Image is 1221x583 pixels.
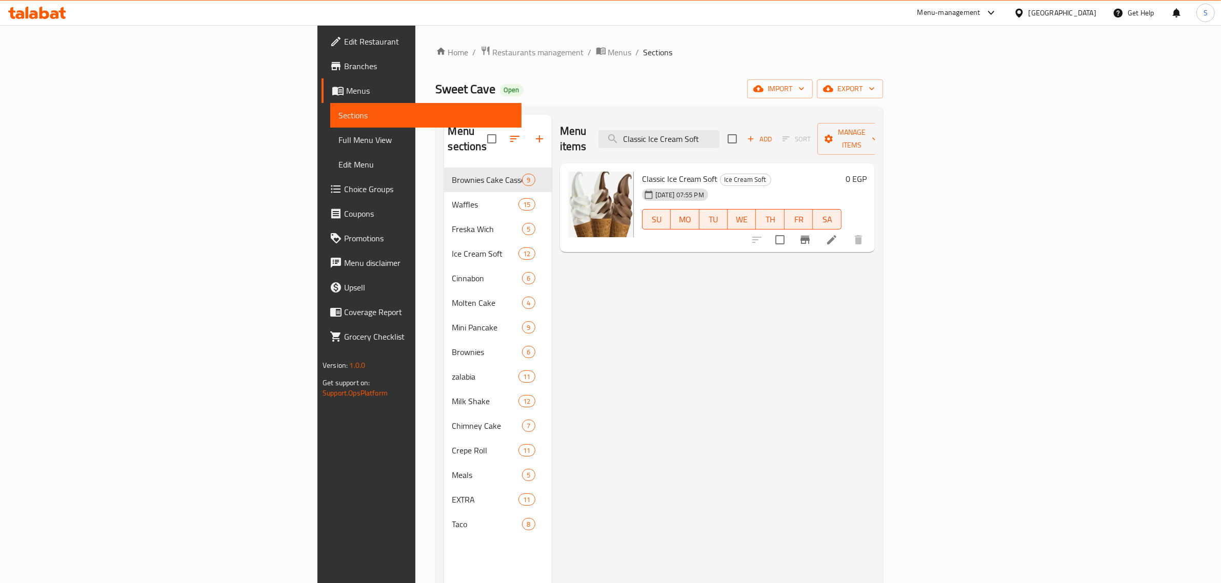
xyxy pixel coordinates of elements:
[518,370,535,383] div: items
[338,109,513,121] span: Sections
[444,290,552,315] div: Molten Cake4
[330,128,522,152] a: Full Menu View
[323,359,348,372] span: Version:
[523,347,534,357] span: 6
[560,123,587,154] h2: Menu items
[444,163,552,540] nav: Menu sections
[322,300,522,324] a: Coverage Report
[519,397,534,406] span: 12
[642,209,671,230] button: SU
[444,487,552,512] div: EXTRA11
[444,266,552,290] div: Cinnabon6
[826,126,878,152] span: Manage items
[518,395,535,407] div: items
[704,212,724,227] span: TU
[344,60,513,72] span: Branches
[452,346,523,358] span: Brownies
[323,386,388,400] a: Support.OpsPlatform
[444,168,552,192] div: Brownies Cake Casseroles9
[444,512,552,536] div: Taco8
[817,212,837,227] span: SA
[755,82,805,95] span: import
[826,234,838,246] a: Edit menu item
[519,249,534,259] span: 12
[338,158,513,171] span: Edit Menu
[793,227,817,252] button: Branch-specific-item
[522,420,535,432] div: items
[452,321,523,334] div: Mini Pancake
[1204,7,1208,18] span: S
[522,174,535,186] div: items
[522,223,535,235] div: items
[743,131,776,147] span: Add item
[636,46,639,58] li: /
[322,177,522,201] a: Choice Groups
[444,413,552,438] div: Chimney Cake7
[452,297,523,309] span: Molten Cake
[322,54,522,78] a: Branches
[344,257,513,269] span: Menu disclaimer
[436,46,883,59] nav: breadcrumb
[642,171,718,186] span: Classic Ice Cream Soft
[522,518,535,530] div: items
[825,82,875,95] span: export
[452,198,519,211] div: Waffles
[452,272,523,284] span: Cinnabon
[503,127,527,151] span: Sort sections
[519,446,534,455] span: 11
[322,324,522,349] a: Grocery Checklist
[444,192,552,217] div: Waffles15
[481,46,584,59] a: Restaurants management
[644,46,673,58] span: Sections
[322,201,522,226] a: Coupons
[493,46,584,58] span: Restaurants management
[452,223,523,235] span: Freska Wich
[747,79,813,98] button: import
[452,469,523,481] div: Meals
[722,128,743,150] span: Select section
[732,212,752,227] span: WE
[452,247,519,260] span: Ice Cream Soft
[523,323,534,332] span: 9
[523,224,534,234] span: 5
[518,493,535,506] div: items
[452,444,519,456] div: Crepe Roll
[322,251,522,275] a: Menu disclaimer
[349,359,365,372] span: 1.0.0
[330,103,522,128] a: Sections
[1029,7,1096,18] div: [GEOGRAPHIC_DATA]
[452,518,523,530] div: Taco
[338,134,513,146] span: Full Menu View
[344,330,513,343] span: Grocery Checklist
[323,376,370,389] span: Get support on:
[776,131,817,147] span: Select section first
[444,217,552,241] div: Freska Wich5
[568,172,634,237] img: Classic Ice Cream Soft
[444,389,552,413] div: Milk Shake12
[452,174,523,186] div: Brownies Cake Casseroles
[817,79,883,98] button: export
[452,395,519,407] div: Milk Shake
[444,463,552,487] div: Meals5
[344,306,513,318] span: Coverage Report
[344,183,513,195] span: Choice Groups
[608,46,632,58] span: Menus
[760,212,780,227] span: TH
[518,247,535,260] div: items
[769,229,791,251] span: Select to update
[846,227,871,252] button: delete
[452,493,519,506] span: EXTRA
[746,133,773,145] span: Add
[444,364,552,389] div: zalabia11
[817,123,886,155] button: Manage items
[346,85,513,97] span: Menus
[322,78,522,103] a: Menus
[596,46,632,59] a: Menus
[789,212,809,227] span: FR
[522,272,535,284] div: items
[330,152,522,177] a: Edit Menu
